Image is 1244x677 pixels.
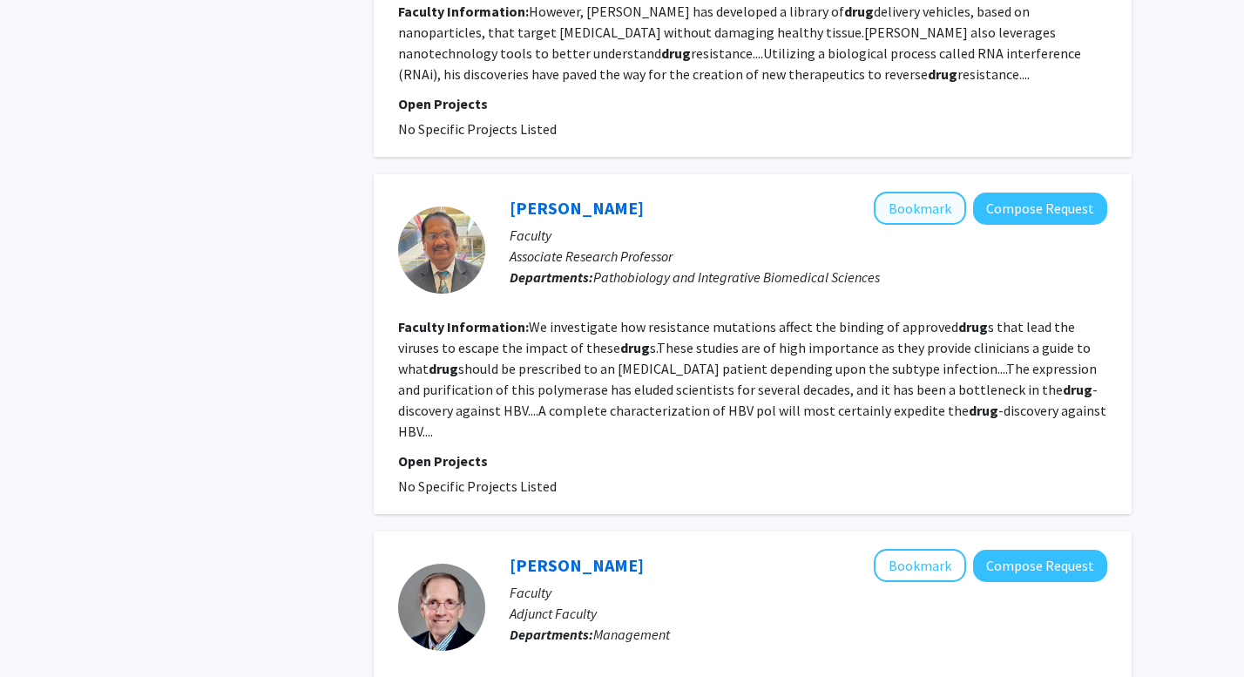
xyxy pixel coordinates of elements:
button: Compose Request to Kamlendra Singh [973,193,1107,225]
fg-read-more: We investigate how resistance mutations affect the binding of approved s that lead the viruses to... [398,318,1106,440]
p: Adjunct Faculty [510,603,1107,624]
button: Compose Request to Paul Hippenmeyer [973,550,1107,582]
a: [PERSON_NAME] [510,197,644,219]
iframe: Chat [13,599,74,664]
p: Open Projects [398,450,1107,471]
span: Pathobiology and Integrative Biomedical Sciences [593,268,880,286]
b: drug [969,402,998,419]
b: Faculty Information: [398,3,529,20]
p: Open Projects [398,93,1107,114]
fg-read-more: However, [PERSON_NAME] has developed a library of delivery vehicles, based on nanoparticles, that... [398,3,1081,83]
button: Add Kamlendra Singh to Bookmarks [874,192,966,225]
b: drug [429,360,458,377]
b: drug [958,318,988,335]
a: [PERSON_NAME] [510,554,644,576]
p: Associate Research Professor [510,246,1107,267]
b: drug [620,339,650,356]
span: No Specific Projects Listed [398,120,557,138]
b: drug [661,44,691,62]
span: No Specific Projects Listed [398,477,557,495]
button: Add Paul Hippenmeyer to Bookmarks [874,549,966,582]
b: Departments: [510,268,593,286]
b: drug [928,65,957,83]
b: Departments: [510,626,593,643]
b: drug [1063,381,1092,398]
b: Faculty Information: [398,318,529,335]
span: Management [593,626,670,643]
p: Faculty [510,582,1107,603]
b: drug [844,3,874,20]
p: Faculty [510,225,1107,246]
